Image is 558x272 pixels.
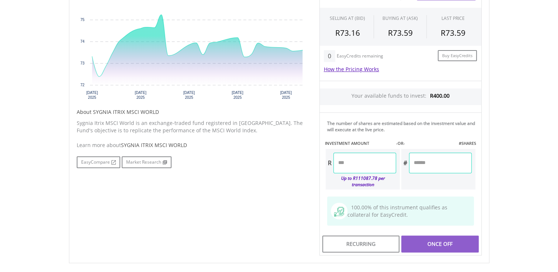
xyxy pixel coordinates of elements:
[430,92,450,99] span: R400.00
[325,140,369,146] label: INVESTMENT AMOUNT
[347,204,447,218] span: 100.00% of this instrument qualifies as collateral for EasyCredit.
[396,140,405,146] label: -OR-
[80,61,84,65] text: 73
[441,15,465,21] div: LAST PRICE
[337,53,383,60] div: EasyCredits remaining
[330,15,365,21] div: SELLING AT (BID)
[458,140,476,146] label: #SHARES
[324,66,379,73] a: How the Pricing Works
[320,88,481,105] div: Your available funds to invest:
[401,236,478,252] div: Once Off
[280,91,292,100] text: [DATE] 2025
[80,39,84,43] text: 74
[122,156,171,168] a: Market Research
[135,91,146,100] text: [DATE] 2025
[388,28,412,38] span: R73.59
[232,91,243,100] text: [DATE] 2025
[121,142,187,149] span: SYGNIA ITRIX MSCI WORLD
[438,50,477,62] a: Buy EasyCredits
[441,28,465,38] span: R73.59
[77,108,308,116] h5: About SYGNIA ITRIX MSCI WORLD
[326,173,396,189] div: Up to R111087.78 per transaction
[324,50,335,62] div: 0
[77,142,308,149] div: Learn more about
[77,156,120,168] a: EasyCompare
[326,153,333,173] div: R
[327,120,478,133] div: The number of shares are estimated based on the investment value and will execute at the live price.
[401,153,409,173] div: #
[335,28,360,38] span: R73.16
[80,18,84,22] text: 75
[322,236,399,252] div: Recurring
[183,91,195,100] text: [DATE] 2025
[334,207,344,217] img: collateral-qualifying-green.svg
[382,15,418,21] span: BUYING AT (ASK)
[80,83,84,87] text: 72
[86,91,98,100] text: [DATE] 2025
[77,119,308,134] p: Sygnia Itrix MSCI World is an exchange-traded fund registered in [GEOGRAPHIC_DATA]. The Fund's ob...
